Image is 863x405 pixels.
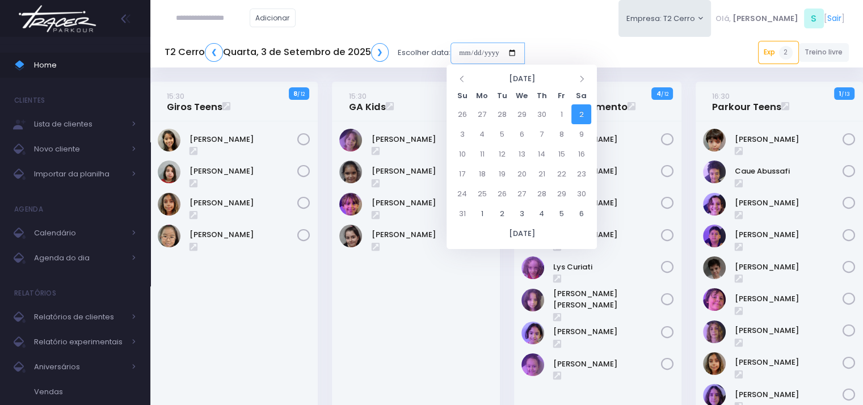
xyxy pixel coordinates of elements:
[779,46,793,60] span: 2
[349,90,386,113] a: 15:30GA Kids
[735,325,843,336] a: [PERSON_NAME]
[758,41,799,64] a: Exp2
[703,161,726,183] img: Caue Abussafi
[472,104,492,124] td: 27
[492,124,512,144] td: 5
[167,90,222,113] a: 15:30Giros Teens
[492,144,512,164] td: 12
[532,104,552,124] td: 30
[571,184,591,204] td: 30
[452,184,472,204] td: 24
[712,91,730,102] small: 16:30
[552,164,571,184] td: 22
[34,335,125,349] span: Relatório experimentais
[34,385,136,399] span: Vendas
[571,204,591,223] td: 6
[703,288,726,311] img: Gabriel Leão
[512,104,532,124] td: 29
[339,193,362,216] img: Martina Bertoluci
[552,87,571,104] th: Fr
[553,166,661,177] a: [PERSON_NAME]
[571,164,591,184] td: 23
[656,89,660,98] strong: 4
[827,12,841,24] a: Sair
[521,256,544,279] img: Lys Curiati
[165,43,389,62] h5: T2 Cerro Quarta, 3 de Setembro de 2025
[472,70,571,87] th: [DATE]
[532,204,552,223] td: 4
[735,357,843,368] a: [PERSON_NAME]
[452,124,472,144] td: 3
[472,184,492,204] td: 25
[733,13,798,24] span: [PERSON_NAME]
[34,58,136,73] span: Home
[512,87,532,104] th: We
[452,144,472,164] td: 10
[532,124,552,144] td: 7
[339,225,362,247] img: Valentina Relvas Souza
[158,225,180,247] img: Natália Mie Sunami
[532,144,552,164] td: 14
[735,389,843,400] a: [PERSON_NAME]
[190,134,297,145] a: [PERSON_NAME]
[452,223,591,243] th: [DATE]
[339,129,362,151] img: Amora vizer cerqueira
[715,13,731,24] span: Olá,
[492,104,512,124] td: 28
[512,184,532,204] td: 27
[158,129,180,151] img: Catharina Morais Ablas
[472,87,492,104] th: Mo
[703,256,726,279] img: Gabriel Amaral Alves
[34,226,125,241] span: Calendário
[703,320,726,343] img: João Bernardes
[703,193,726,216] img: Estela Nunes catto
[571,104,591,124] td: 2
[553,261,661,273] a: Lys Curiati
[34,167,125,182] span: Importar da planilha
[841,91,850,98] small: / 13
[472,144,492,164] td: 11
[703,225,726,247] img: Felipe Jorge Bittar Sousa
[552,204,571,223] td: 5
[372,134,479,145] a: [PERSON_NAME]
[735,229,843,241] a: [PERSON_NAME]
[371,43,389,62] a: ❯
[297,91,305,98] small: / 12
[158,161,180,183] img: Luana Beggs
[492,164,512,184] td: 19
[703,129,726,151] img: Antônio Martins Marques
[158,193,180,216] img: Marina Winck Arantes
[553,326,661,337] a: [PERSON_NAME]
[205,43,223,62] a: ❮
[452,87,472,104] th: Su
[660,91,668,98] small: / 12
[712,90,781,113] a: 16:30Parkour Teens
[452,204,472,223] td: 31
[372,229,479,241] a: [PERSON_NAME]
[552,184,571,204] td: 29
[34,142,125,157] span: Novo cliente
[190,229,297,241] a: [PERSON_NAME]
[521,353,544,376] img: Valentina Mesquita
[839,89,841,98] strong: 1
[512,144,532,164] td: 13
[472,164,492,184] td: 18
[735,166,843,177] a: Caue Abussafi
[34,310,125,324] span: Relatórios de clientes
[452,104,472,124] td: 26
[532,87,552,104] th: Th
[339,161,362,183] img: LAURA DA SILVA BORGES
[553,358,661,370] a: [PERSON_NAME]
[553,134,661,145] a: [PERSON_NAME]
[521,289,544,311] img: Maria Luísa lana lewin
[512,124,532,144] td: 6
[250,9,296,27] a: Adicionar
[372,197,479,209] a: [PERSON_NAME]
[190,166,297,177] a: [PERSON_NAME]
[735,293,843,305] a: [PERSON_NAME]
[804,9,824,28] span: S
[14,282,56,305] h4: Relatórios
[14,89,45,112] h4: Clientes
[512,164,532,184] td: 20
[190,197,297,209] a: [PERSON_NAME]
